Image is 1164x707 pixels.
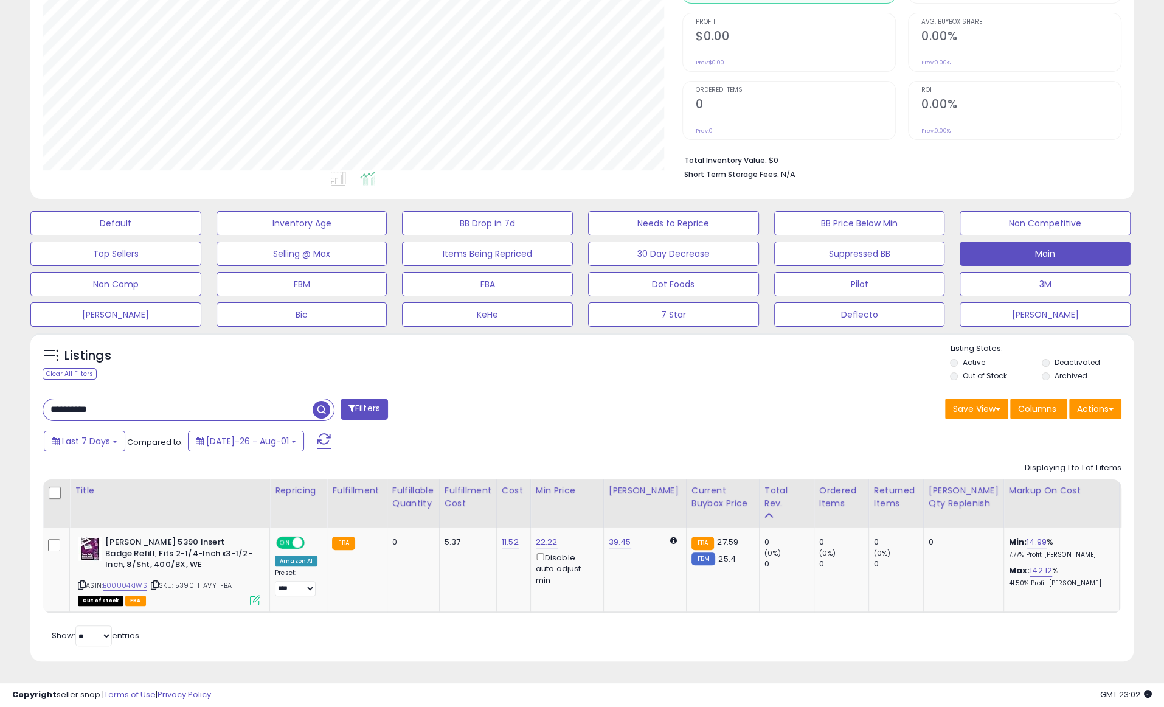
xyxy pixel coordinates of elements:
span: N/A [781,169,795,180]
button: BB Price Below Min [774,211,945,235]
button: 7 Star [588,302,759,327]
h2: $0.00 [696,29,895,46]
i: Calculated using Dynamic Max Price. [670,537,677,545]
div: Ordered Items [819,484,864,510]
button: Pilot [774,272,945,296]
div: 5.37 [445,537,487,548]
h5: Listings [64,347,111,364]
button: [PERSON_NAME] [960,302,1131,327]
button: FBA [402,272,573,296]
div: [PERSON_NAME] Qty Replenish [929,484,999,510]
b: Min: [1009,536,1027,548]
small: Prev: 0.00% [921,59,951,66]
small: Prev: 0 [696,127,713,134]
div: Repricing [275,484,322,497]
button: Inventory Age [217,211,387,235]
span: Show: entries [52,630,139,641]
span: | SKU: 5390-1-AVY-FBA [149,580,232,590]
span: OFF [303,538,322,548]
button: Selling @ Max [217,242,387,266]
div: % [1009,565,1110,588]
div: Clear All Filters [43,368,97,380]
a: 142.12 [1030,565,1052,577]
div: 0 [764,537,814,548]
small: FBA [332,537,355,550]
h2: 0.00% [921,29,1121,46]
a: Terms of Use [104,689,156,700]
p: 41.50% Profit [PERSON_NAME] [1009,579,1110,588]
div: 0 [874,559,923,569]
button: Main [960,242,1131,266]
div: [PERSON_NAME] [609,484,681,497]
div: Disable auto adjust min [536,551,594,586]
div: Total Rev. [764,484,809,510]
span: ROI [921,87,1121,94]
label: Deactivated [1055,357,1100,367]
li: $0 [684,152,1112,167]
label: Archived [1055,371,1087,381]
b: Total Inventory Value: [684,155,767,165]
span: Compared to: [127,436,183,448]
label: Active [963,357,985,367]
button: Dot Foods [588,272,759,296]
button: [PERSON_NAME] [30,302,201,327]
button: 3M [960,272,1131,296]
small: FBM [691,552,715,565]
small: FBA [691,537,714,550]
div: % [1009,537,1110,559]
span: 25.4 [718,553,736,565]
div: Title [75,484,265,497]
div: 0 [874,537,923,548]
a: 14.99 [1027,536,1047,548]
div: seller snap | | [12,689,211,701]
span: Last 7 Days [62,435,110,447]
button: Suppressed BB [774,242,945,266]
small: Prev: 0.00% [921,127,951,134]
button: Top Sellers [30,242,201,266]
div: Fulfillment Cost [445,484,491,510]
div: 0 [764,559,814,569]
a: 22.22 [536,536,558,548]
button: Columns [1010,399,1067,419]
strong: Copyright [12,689,57,700]
p: Listing States: [950,343,1133,355]
span: 2025-08-10 23:02 GMT [1100,689,1152,700]
img: 51nzB0bCFuL._SL40_.jpg [78,537,102,561]
button: Filters [341,399,388,420]
b: [PERSON_NAME] 5390 Insert Badge Refill, Fits 2-1/4-Inch x3-1/2-Inch, 8/Sht, 400/BX, WE [105,537,253,574]
div: 0 [819,537,868,548]
button: KeHe [402,302,573,327]
button: Last 7 Days [44,431,125,451]
a: B00U04K1WS [103,580,147,591]
button: BB Drop in 7d [402,211,573,235]
div: Preset: [275,569,317,596]
button: Save View [945,399,1008,419]
a: 39.45 [609,536,631,548]
span: Ordered Items [696,87,895,94]
button: 30 Day Decrease [588,242,759,266]
div: Cost [502,484,525,497]
th: The percentage added to the cost of goods (COGS) that forms the calculator for Min & Max prices. [1003,479,1119,528]
button: FBM [217,272,387,296]
div: ASIN: [78,537,260,604]
span: ON [277,538,293,548]
a: Privacy Policy [158,689,211,700]
b: Max: [1009,565,1030,576]
small: (0%) [819,548,836,558]
div: 0 [392,537,430,548]
button: Bic [217,302,387,327]
b: Short Term Storage Fees: [684,169,779,179]
button: Non Comp [30,272,201,296]
button: Actions [1069,399,1121,419]
div: Amazon AI [275,555,317,566]
div: Min Price [536,484,598,497]
span: 27.59 [717,536,738,548]
span: Profit [696,19,895,26]
button: Items Being Repriced [402,242,573,266]
span: [DATE]-26 - Aug-01 [206,435,289,447]
p: 7.77% Profit [PERSON_NAME] [1009,551,1110,559]
span: FBA [125,596,146,606]
button: Needs to Reprice [588,211,759,235]
small: (0%) [764,548,781,558]
a: 11.52 [502,536,519,548]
